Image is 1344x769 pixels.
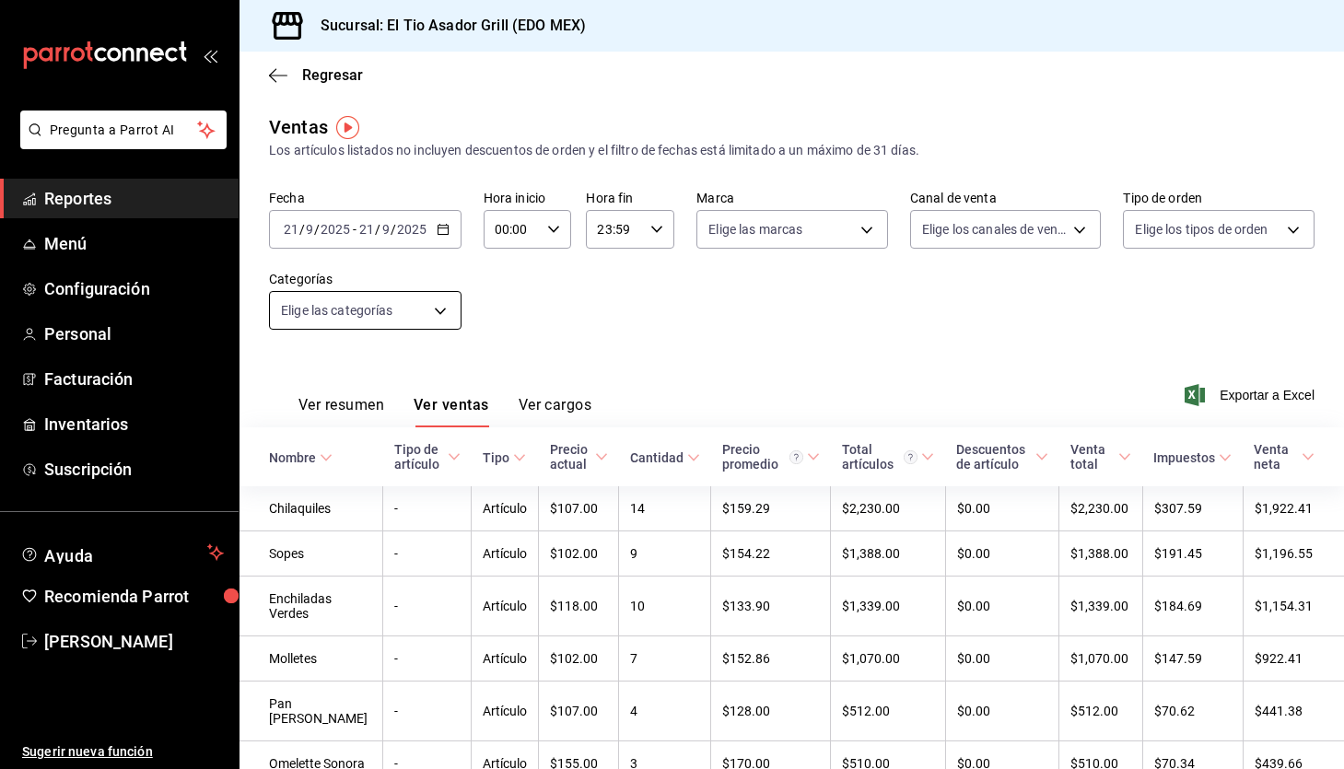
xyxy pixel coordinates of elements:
td: $102.00 [539,531,619,577]
label: Marca [696,192,888,204]
td: Molletes [240,636,383,682]
td: Pan [PERSON_NAME] [240,682,383,741]
img: Tooltip marker [336,116,359,139]
td: Artículo [472,531,539,577]
label: Hora fin [586,192,674,204]
td: $107.00 [539,486,619,531]
td: $154.22 [711,531,831,577]
td: $0.00 [945,682,1059,741]
span: Recomienda Parrot [44,584,224,609]
td: $1,070.00 [1059,636,1142,682]
td: $191.45 [1142,531,1243,577]
td: $118.00 [539,577,619,636]
label: Canal de venta [910,192,1102,204]
span: Nombre [269,450,333,465]
button: Ver ventas [414,396,489,427]
span: / [375,222,380,237]
td: $2,230.00 [1059,486,1142,531]
td: $1,339.00 [1059,577,1142,636]
span: Personal [44,321,224,346]
span: Menú [44,231,224,256]
td: Sopes [240,531,383,577]
td: 9 [619,531,711,577]
td: $0.00 [945,577,1059,636]
td: $133.90 [711,577,831,636]
span: Impuestos [1153,450,1232,465]
td: $512.00 [1059,682,1142,741]
span: Elige las marcas [708,220,802,239]
td: 4 [619,682,711,741]
td: Artículo [472,682,539,741]
td: $1,922.41 [1243,486,1344,531]
div: Los artículos listados no incluyen descuentos de orden y el filtro de fechas está limitado a un m... [269,141,1315,160]
td: $147.59 [1142,636,1243,682]
td: $307.59 [1142,486,1243,531]
span: Suscripción [44,457,224,482]
label: Fecha [269,192,462,204]
input: -- [358,222,375,237]
input: ---- [320,222,351,237]
h3: Sucursal: El Tio Asador Grill (EDO MEX) [306,15,586,37]
td: Artículo [472,486,539,531]
td: - [383,636,472,682]
span: Elige las categorías [281,301,393,320]
span: Reportes [44,186,224,211]
td: $0.00 [945,531,1059,577]
td: $1,196.55 [1243,531,1344,577]
span: Inventarios [44,412,224,437]
span: Descuentos de artículo [956,442,1048,472]
div: Total artículos [842,442,917,472]
td: Artículo [472,636,539,682]
svg: El total artículos considera cambios de precios en los artículos así como costos adicionales por ... [904,450,917,464]
td: $441.38 [1243,682,1344,741]
span: Tipo [483,450,526,465]
label: Categorías [269,273,462,285]
input: -- [283,222,299,237]
div: Descuentos de artículo [956,442,1032,472]
button: Ver resumen [298,396,384,427]
td: $1,388.00 [1059,531,1142,577]
button: Regresar [269,66,363,84]
td: - [383,577,472,636]
svg: Precio promedio = Total artículos / cantidad [789,450,803,464]
span: Venta total [1070,442,1131,472]
td: $102.00 [539,636,619,682]
div: Tipo de artículo [394,442,444,472]
td: $0.00 [945,636,1059,682]
td: - [383,682,472,741]
td: $70.62 [1142,682,1243,741]
button: Pregunta a Parrot AI [20,111,227,149]
div: Precio actual [550,442,591,472]
div: Cantidad [630,450,684,465]
td: $1,154.31 [1243,577,1344,636]
div: Nombre [269,450,316,465]
div: Ventas [269,113,328,141]
span: [PERSON_NAME] [44,629,224,654]
input: ---- [396,222,427,237]
td: $107.00 [539,682,619,741]
span: Elige los tipos de orden [1135,220,1268,239]
td: 10 [619,577,711,636]
div: Impuestos [1153,450,1215,465]
td: $152.86 [711,636,831,682]
td: 14 [619,486,711,531]
span: Precio promedio [722,442,820,472]
input: -- [305,222,314,237]
td: $1,070.00 [831,636,945,682]
span: Sugerir nueva función [22,742,224,762]
input: -- [381,222,391,237]
td: $0.00 [945,486,1059,531]
td: $184.69 [1142,577,1243,636]
td: Enchiladas Verdes [240,577,383,636]
td: $512.00 [831,682,945,741]
span: Exportar a Excel [1188,384,1315,406]
td: $922.41 [1243,636,1344,682]
div: Tipo [483,450,509,465]
button: Ver cargos [519,396,592,427]
span: Regresar [302,66,363,84]
span: / [391,222,396,237]
div: Venta total [1070,442,1115,472]
span: Cantidad [630,450,700,465]
td: $128.00 [711,682,831,741]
